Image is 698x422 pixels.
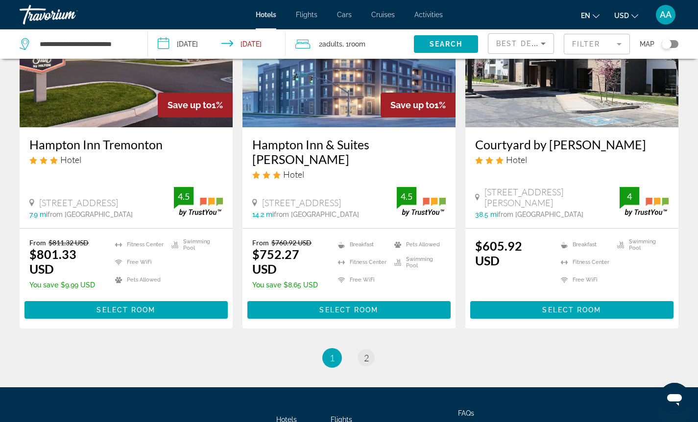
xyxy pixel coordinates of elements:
[60,154,81,165] span: Hotel
[542,306,601,314] span: Select Room
[110,238,167,251] li: Fitness Center
[29,211,48,218] span: 7.9 mi
[498,211,583,218] span: from [GEOGRAPHIC_DATA]
[247,301,451,319] button: Select Room
[470,301,674,319] button: Select Room
[660,10,672,20] span: AA
[337,11,352,19] a: Cars
[158,93,233,117] div: 1%
[110,256,167,269] li: Free WiFi
[496,38,546,49] mat-select: Sort by
[252,281,281,289] span: You save
[29,281,103,289] p: $9.99 USD
[29,154,223,165] div: 3 star Hotel
[371,11,395,19] a: Cruises
[620,187,669,216] img: trustyou-badge.svg
[470,303,674,314] a: Select Room
[256,11,276,19] a: Hotels
[581,12,590,20] span: en
[556,256,612,269] li: Fitness Center
[168,100,212,110] span: Save up to
[20,2,118,27] a: Travorium
[110,274,167,286] li: Pets Allowed
[475,211,498,218] span: 38.5 mi
[29,247,76,276] ins: $801.33 USD
[397,187,446,216] img: trustyou-badge.svg
[484,187,620,208] span: [STREET_ADDRESS][PERSON_NAME]
[612,238,669,251] li: Swimming Pool
[654,40,678,48] button: Toggle map
[475,154,669,165] div: 3 star Hotel
[262,197,341,208] span: [STREET_ADDRESS]
[581,8,600,23] button: Change language
[475,137,669,152] a: Courtyard by [PERSON_NAME]
[48,211,133,218] span: from [GEOGRAPHIC_DATA]
[333,274,389,286] li: Free WiFi
[333,238,389,251] li: Breakfast
[39,197,118,208] span: [STREET_ADDRESS]
[20,348,678,368] nav: Pagination
[364,352,369,363] span: 2
[29,137,223,152] a: Hampton Inn Tremonton
[349,40,365,48] span: Room
[167,238,223,251] li: Swimming Pool
[247,303,451,314] a: Select Room
[556,274,612,286] li: Free WiFi
[556,238,612,251] li: Breakfast
[389,256,446,269] li: Swimming Pool
[414,35,478,53] button: Search
[283,169,304,180] span: Hotel
[653,4,678,25] button: User Menu
[414,11,443,19] a: Activities
[389,238,446,251] li: Pets Allowed
[274,211,359,218] span: from [GEOGRAPHIC_DATA]
[333,256,389,269] li: Fitness Center
[96,306,155,314] span: Select Room
[614,8,638,23] button: Change currency
[319,306,378,314] span: Select Room
[252,169,446,180] div: 3 star Hotel
[252,137,446,166] a: Hampton Inn & Suites [PERSON_NAME]
[496,40,547,47] span: Best Deals
[252,238,269,247] span: From
[29,238,46,247] span: From
[564,33,630,55] button: Filter
[614,12,629,20] span: USD
[620,190,639,202] div: 4
[48,238,89,247] del: $811.32 USD
[659,383,690,414] iframe: Button to launch messaging window
[458,409,474,417] a: FAQs
[271,238,312,247] del: $760.92 USD
[148,29,286,59] button: Check-in date: Sep 21, 2025 Check-out date: Sep 25, 2025
[330,352,335,363] span: 1
[296,11,317,19] a: Flights
[381,93,456,117] div: 1%
[252,247,299,276] ins: $752.27 USD
[430,40,463,48] span: Search
[174,190,193,202] div: 4.5
[342,37,365,51] span: , 1
[397,190,416,202] div: 4.5
[640,37,654,51] span: Map
[252,281,326,289] p: $8.65 USD
[29,281,58,289] span: You save
[475,238,522,268] ins: $605.92 USD
[390,100,434,110] span: Save up to
[322,40,342,48] span: Adults
[24,303,228,314] a: Select Room
[286,29,414,59] button: Travelers: 2 adults, 0 children
[24,301,228,319] button: Select Room
[174,187,223,216] img: trustyou-badge.svg
[319,37,342,51] span: 2
[506,154,527,165] span: Hotel
[252,211,274,218] span: 14.2 mi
